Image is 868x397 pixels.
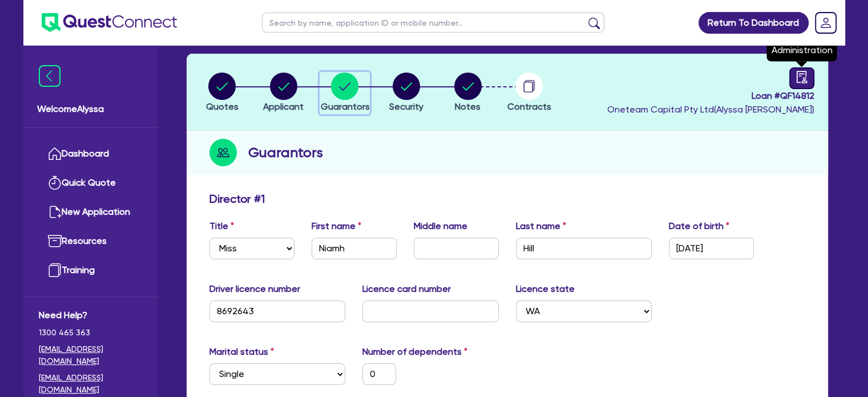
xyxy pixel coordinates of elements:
input: Search by name, application ID or mobile number... [262,13,604,33]
a: Resources [39,227,142,256]
span: Oneteam Capital Pty Ltd ( Alyssa [PERSON_NAME] ) [607,104,814,115]
span: Notes [455,101,481,112]
button: Guarantors [320,72,370,114]
h2: Guarantors [248,142,323,163]
span: Loan # QF14812 [607,89,814,103]
a: [EMAIL_ADDRESS][DOMAIN_NAME] [39,372,142,396]
input: DD / MM / YYYY [669,238,754,259]
img: quick-quote [48,176,62,190]
span: Applicant [263,101,304,112]
span: Guarantors [320,101,369,112]
img: quest-connect-logo-blue [42,13,177,32]
label: Licence state [516,282,575,296]
a: Dashboard [39,139,142,169]
label: Last name [516,219,566,233]
button: Applicant [263,72,304,114]
span: Security [389,101,423,112]
img: resources [48,234,62,248]
span: audit [796,71,808,83]
label: First name [312,219,361,233]
span: Contracts [507,101,551,112]
a: Training [39,256,142,285]
span: Need Help? [39,308,142,322]
label: Number of dependents [362,345,467,359]
button: Notes [454,72,482,114]
label: Date of birth [669,219,729,233]
span: Quotes [206,101,239,112]
h3: Director # 1 [209,192,265,206]
span: 1300 465 363 [39,327,142,339]
img: icon-menu-close [39,65,60,87]
a: New Application [39,198,142,227]
button: Contracts [507,72,552,114]
a: [EMAIL_ADDRESS][DOMAIN_NAME] [39,343,142,367]
img: training [48,263,62,277]
div: Administration [766,39,837,62]
label: Title [209,219,234,233]
a: Return To Dashboard [699,12,809,34]
a: Quick Quote [39,169,142,198]
button: Quotes [205,72,239,114]
label: Marital status [209,345,274,359]
button: Security [389,72,424,114]
img: new-application [48,205,62,219]
a: Dropdown toggle [811,8,841,38]
label: Middle name [414,219,467,233]
label: Licence card number [362,282,451,296]
a: audit [789,67,814,89]
span: Welcome Alyssa [37,102,144,116]
label: Driver licence number [209,282,300,296]
img: step-icon [209,139,237,166]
